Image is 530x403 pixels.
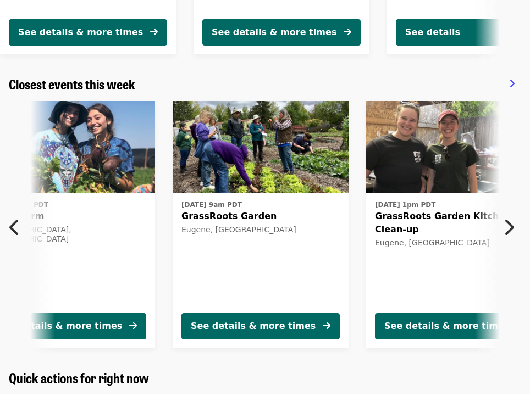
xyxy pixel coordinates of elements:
[18,26,143,39] div: See details & more times
[181,313,340,339] button: See details & more times
[9,74,135,93] span: Closest events this week
[202,19,361,46] button: See details & more times
[494,212,530,243] button: Next item
[405,26,460,39] div: See details
[191,320,316,333] div: See details & more times
[181,210,340,223] span: GrassRoots Garden
[323,321,330,331] i: arrow-right icon
[344,27,351,37] i: arrow-right icon
[9,217,20,238] i: chevron-left icon
[173,101,349,193] img: GrassRoots Garden organized by FOOD For Lane County
[509,79,515,89] i: chevron-right icon
[212,26,336,39] div: See details & more times
[129,321,137,331] i: arrow-right icon
[9,19,167,46] button: See details & more times
[150,27,158,37] i: arrow-right icon
[173,101,349,348] a: See details for "GrassRoots Garden"
[181,225,340,234] div: Eugene, [GEOGRAPHIC_DATA]
[181,200,242,210] time: [DATE] 9am PDT
[384,320,509,333] div: See details & more times
[9,76,135,92] a: Closest events this week
[9,368,149,387] span: Quick actions for right now
[503,217,514,238] i: chevron-right icon
[375,200,435,210] time: [DATE] 1pm PDT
